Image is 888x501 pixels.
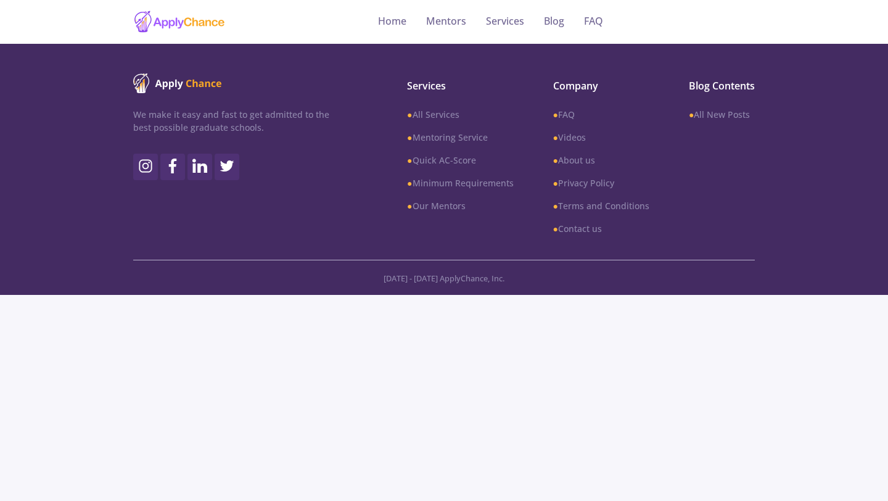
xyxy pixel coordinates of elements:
[407,109,412,120] b: ●
[133,73,222,93] img: ApplyChance logo
[407,176,513,189] a: ●Minimum Requirements
[407,177,412,189] b: ●
[553,154,649,167] a: ●About us
[553,222,649,235] a: ●Contact us
[689,108,755,121] a: ●All New Posts
[553,78,649,93] span: Company
[689,109,694,120] b: ●
[689,78,755,93] span: Blog Contents
[384,273,504,284] span: [DATE] - [DATE] ApplyChance, Inc.
[553,109,558,120] b: ●
[407,154,412,166] b: ●
[133,10,226,34] img: applychance logo
[407,131,513,144] a: ●Mentoring Service
[553,176,649,189] a: ●Privacy Policy
[553,154,558,166] b: ●
[407,78,513,93] span: Services
[407,200,412,212] b: ●
[133,108,329,134] p: We make it easy and fast to get admitted to the best possible graduate schools.
[553,131,649,144] a: ●Videos
[407,108,513,121] a: ●All Services
[553,223,558,234] b: ●
[553,199,649,212] a: ●Terms and Conditions
[407,131,412,143] b: ●
[407,199,513,212] a: ●Our Mentors
[553,177,558,189] b: ●
[407,154,513,167] a: ●Quick AC-Score
[553,108,649,121] a: ●FAQ
[553,200,558,212] b: ●
[553,131,558,143] b: ●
